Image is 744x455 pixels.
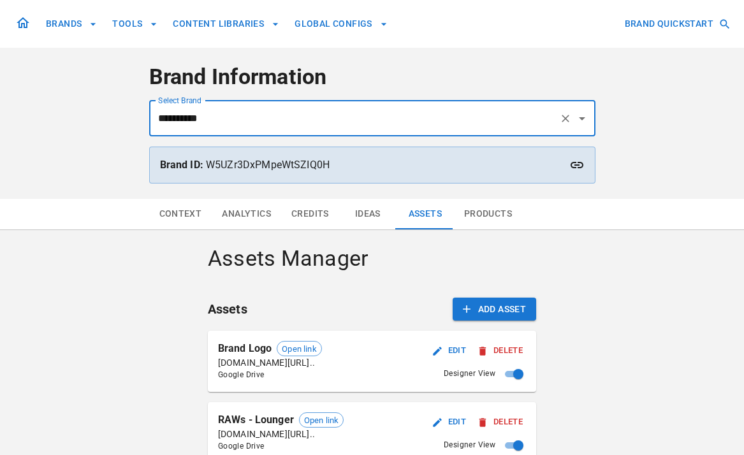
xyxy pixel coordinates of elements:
[218,369,322,382] span: Google Drive
[168,12,284,36] button: CONTENT LIBRARIES
[620,12,734,36] button: BRAND QUICKSTART
[149,64,595,90] h4: Brand Information
[475,412,526,432] button: Delete
[277,343,321,356] span: Open link
[573,110,591,127] button: Open
[289,12,393,36] button: GLOBAL CONFIGS
[158,95,201,106] label: Select Brand
[41,12,102,36] button: BRANDS
[149,199,212,229] button: Context
[218,356,322,369] p: [DOMAIN_NAME][URL]..
[107,12,163,36] button: TOOLS
[300,414,343,427] span: Open link
[429,341,470,361] button: Edit
[160,157,585,173] p: W5UZr3DxPMpeWtSZIQ0H
[208,245,536,272] h4: Assets Manager
[557,110,574,127] button: Clear
[218,412,294,428] p: RAWs - Lounger
[454,199,522,229] button: Products
[160,159,203,171] strong: Brand ID:
[277,341,321,356] div: Open link
[429,412,470,432] button: Edit
[453,298,537,321] button: Add Asset
[339,199,397,229] button: Ideas
[444,368,495,380] span: Designer View
[218,428,344,440] p: [DOMAIN_NAME][URL]..
[397,199,454,229] button: Assets
[444,439,495,452] span: Designer View
[212,199,281,229] button: Analytics
[475,341,526,361] button: Delete
[299,412,344,428] div: Open link
[281,199,339,229] button: Credits
[218,440,344,453] span: Google Drive
[218,341,272,356] p: Brand Logo
[208,299,247,319] h6: Assets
